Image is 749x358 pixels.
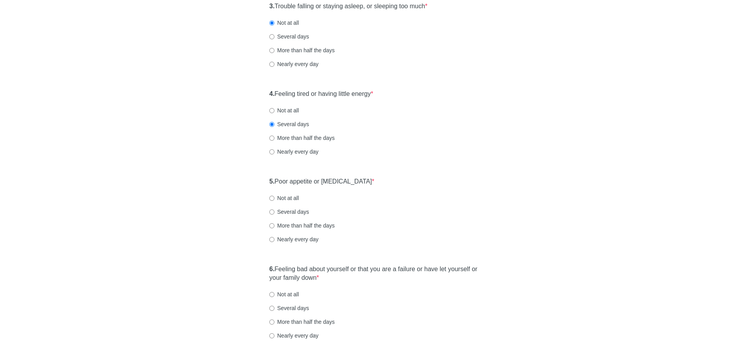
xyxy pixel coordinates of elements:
[269,90,373,99] label: Feeling tired or having little energy
[269,134,335,142] label: More than half the days
[269,208,309,216] label: Several days
[269,319,274,325] input: More than half the days
[269,306,274,311] input: Several days
[269,62,274,67] input: Nearly every day
[269,332,318,340] label: Nearly every day
[269,3,274,9] strong: 3.
[269,106,299,114] label: Not at all
[269,46,335,54] label: More than half the days
[269,292,274,297] input: Not at all
[269,196,274,201] input: Not at all
[269,177,374,186] label: Poor appetite or [MEDICAL_DATA]
[269,120,309,128] label: Several days
[269,265,480,283] label: Feeling bad about yourself or that you are a failure or have let yourself or your family down
[269,318,335,326] label: More than half the days
[269,209,274,215] input: Several days
[269,20,274,26] input: Not at all
[269,222,335,229] label: More than half the days
[269,60,318,68] label: Nearly every day
[269,304,309,312] label: Several days
[269,194,299,202] label: Not at all
[269,33,309,40] label: Several days
[269,223,274,228] input: More than half the days
[269,19,299,27] label: Not at all
[269,290,299,298] label: Not at all
[269,178,274,185] strong: 5.
[269,266,274,272] strong: 6.
[269,48,274,53] input: More than half the days
[269,148,318,156] label: Nearly every day
[269,108,274,113] input: Not at all
[269,90,274,97] strong: 4.
[269,34,274,39] input: Several days
[269,235,318,243] label: Nearly every day
[269,237,274,242] input: Nearly every day
[269,122,274,127] input: Several days
[269,136,274,141] input: More than half the days
[269,149,274,154] input: Nearly every day
[269,2,427,11] label: Trouble falling or staying asleep, or sleeping too much
[269,333,274,338] input: Nearly every day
